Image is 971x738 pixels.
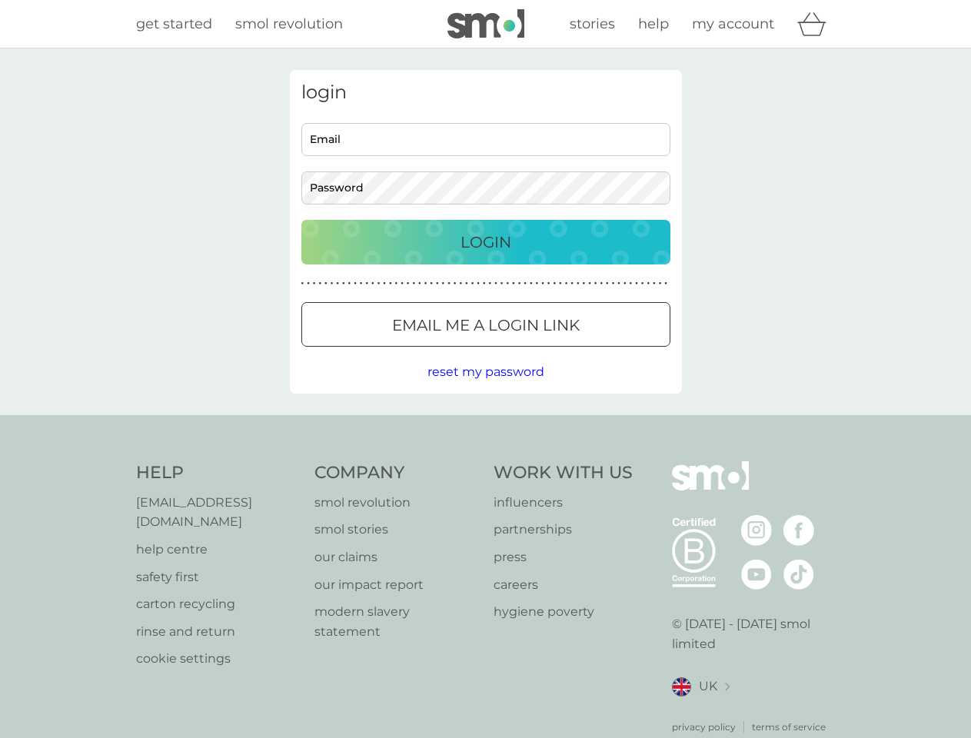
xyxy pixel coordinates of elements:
[442,280,445,288] p: ●
[692,15,774,32] span: my account
[500,280,504,288] p: ●
[314,520,478,540] a: smol stories
[536,280,539,288] p: ●
[427,364,544,379] span: reset my password
[570,280,574,288] p: ●
[624,280,627,288] p: ●
[313,280,316,288] p: ●
[314,575,478,595] a: our impact report
[392,313,580,337] p: Email me a login link
[136,13,212,35] a: get started
[641,280,644,288] p: ●
[583,280,586,288] p: ●
[741,559,772,590] img: visit the smol Youtube page
[594,280,597,288] p: ●
[692,13,774,35] a: my account
[360,280,363,288] p: ●
[136,493,300,532] a: [EMAIL_ADDRESS][DOMAIN_NAME]
[617,280,620,288] p: ●
[136,649,300,669] a: cookie settings
[314,547,478,567] a: our claims
[342,280,345,288] p: ●
[783,559,814,590] img: visit the smol Tiktok page
[136,622,300,642] a: rinse and return
[699,676,717,696] span: UK
[630,280,633,288] p: ●
[354,280,357,288] p: ●
[547,280,550,288] p: ●
[307,280,310,288] p: ●
[588,280,591,288] p: ●
[436,280,439,288] p: ●
[483,280,486,288] p: ●
[383,280,386,288] p: ●
[318,280,321,288] p: ●
[136,567,300,587] a: safety first
[447,9,524,38] img: smol
[371,280,374,288] p: ●
[447,280,451,288] p: ●
[577,280,580,288] p: ●
[797,8,836,39] div: basket
[512,280,515,288] p: ●
[324,280,328,288] p: ●
[395,280,398,288] p: ●
[494,520,633,540] a: partnerships
[606,280,609,288] p: ●
[659,280,662,288] p: ●
[664,280,667,288] p: ●
[647,280,650,288] p: ●
[235,13,343,35] a: smol revolution
[461,230,511,254] p: Login
[301,280,304,288] p: ●
[752,720,826,734] p: terms of service
[635,280,638,288] p: ●
[454,280,457,288] p: ●
[136,461,300,485] h4: Help
[518,280,521,288] p: ●
[638,13,669,35] a: help
[672,614,836,653] p: © [DATE] - [DATE] smol limited
[489,280,492,288] p: ●
[389,280,392,288] p: ●
[494,493,633,513] a: influencers
[672,461,749,514] img: smol
[430,280,433,288] p: ●
[494,575,633,595] p: careers
[401,280,404,288] p: ●
[494,461,633,485] h4: Work With Us
[301,220,670,264] button: Login
[506,280,509,288] p: ●
[301,81,670,104] h3: login
[427,362,544,382] button: reset my password
[459,280,462,288] p: ●
[348,280,351,288] p: ●
[600,280,603,288] p: ●
[672,720,736,734] a: privacy policy
[653,280,656,288] p: ●
[477,280,480,288] p: ●
[565,280,568,288] p: ●
[365,280,368,288] p: ●
[136,540,300,560] a: help centre
[725,683,730,691] img: select a new location
[377,280,381,288] p: ●
[494,280,497,288] p: ●
[524,280,527,288] p: ●
[494,547,633,567] a: press
[136,594,300,614] a: carton recycling
[418,280,421,288] p: ●
[336,280,339,288] p: ●
[783,515,814,546] img: visit the smol Facebook page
